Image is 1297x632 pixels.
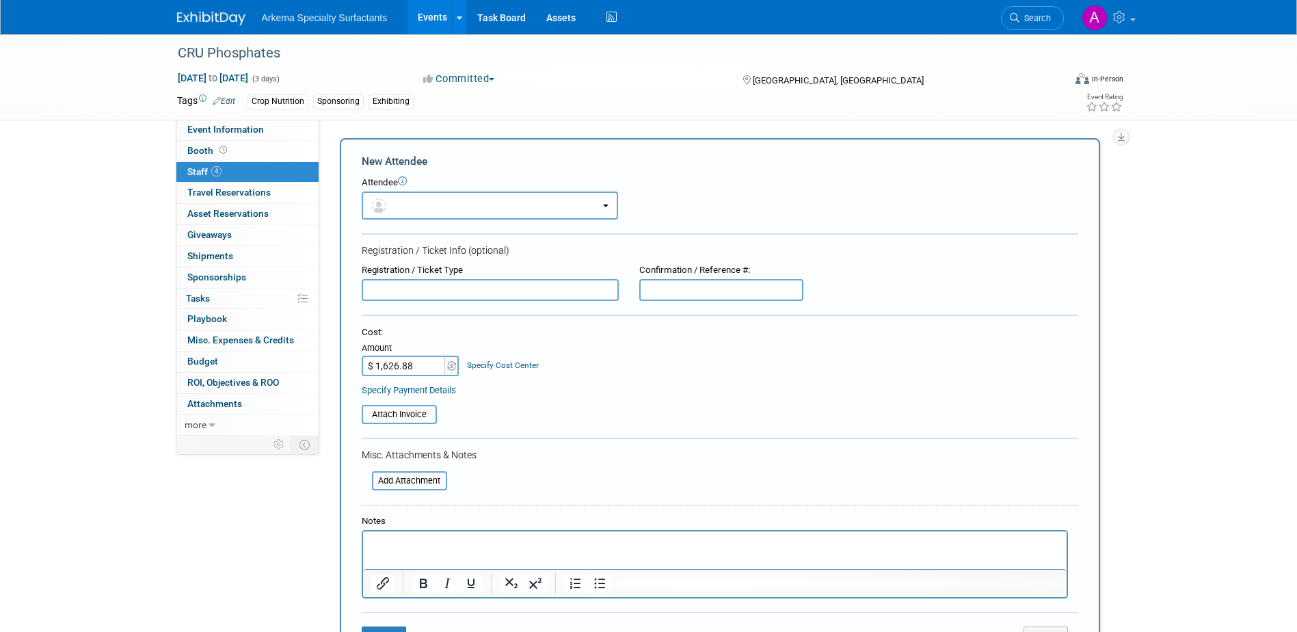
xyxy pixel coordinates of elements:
[251,75,280,83] span: (3 days)
[362,264,619,277] div: Registration / Ticket Type
[412,574,435,593] button: Bold
[187,313,227,324] span: Playbook
[362,385,456,395] a: Specify Payment Details
[176,225,319,246] a: Giveaways
[176,141,319,161] a: Booth
[187,377,279,388] span: ROI, Objectives & ROO
[217,145,230,155] span: Booth not reserved yet
[248,94,308,109] div: Crop Nutrition
[753,75,924,85] span: [GEOGRAPHIC_DATA], [GEOGRAPHIC_DATA]
[1086,94,1123,101] div: Event Rating
[524,574,547,593] button: Superscript
[362,448,1078,462] div: Misc. Attachments & Notes
[362,326,1078,339] div: Cost:
[500,574,523,593] button: Subscript
[362,243,1078,257] div: Registration / Ticket Info (optional)
[176,289,319,309] a: Tasks
[187,250,233,261] span: Shipments
[187,208,269,219] span: Asset Reservations
[362,154,1078,169] div: New Attendee
[176,373,319,393] a: ROI, Objectives & ROO
[459,574,483,593] button: Underline
[436,574,459,593] button: Italic
[1075,73,1089,84] img: Format-Inperson.png
[177,94,235,109] td: Tags
[176,415,319,436] a: more
[176,246,319,267] a: Shipments
[362,176,1078,189] div: Attendee
[206,73,219,83] span: to
[177,12,245,25] img: ExhibitDay
[187,272,246,282] span: Sponsorships
[1019,13,1051,23] span: Search
[176,162,319,183] a: Staff4
[176,352,319,372] a: Budget
[291,436,319,453] td: Toggle Event Tabs
[588,574,611,593] button: Bullet list
[362,342,461,356] div: Amount
[177,72,249,84] span: [DATE] [DATE]
[564,574,587,593] button: Numbered list
[313,94,364,109] div: Sponsoring
[418,72,500,86] button: Committed
[187,334,294,345] span: Misc. Expenses & Credits
[173,41,1043,66] div: CRU Phosphates
[211,166,222,176] span: 4
[176,183,319,203] a: Travel Reservations
[176,394,319,414] a: Attachments
[467,360,539,370] a: Specify Cost Center
[1001,6,1064,30] a: Search
[983,71,1124,92] div: Event Format
[176,309,319,330] a: Playbook
[187,356,218,367] span: Budget
[639,264,803,277] div: Confirmation / Reference #:
[371,574,395,593] button: Insert/edit link
[1091,74,1123,84] div: In-Person
[185,419,206,430] span: more
[267,436,291,453] td: Personalize Event Tab Strip
[187,124,264,135] span: Event Information
[362,515,1068,528] div: Notes
[262,12,388,23] span: Arkema Specialty Surfactants
[1082,5,1108,31] img: Amanda Pyatt
[186,293,210,304] span: Tasks
[187,229,232,240] span: Giveaways
[187,145,230,156] span: Booth
[369,94,414,109] div: Exhibiting
[176,204,319,224] a: Asset Reservations
[187,187,271,198] span: Travel Reservations
[213,96,235,106] a: Edit
[187,398,242,409] span: Attachments
[176,267,319,288] a: Sponsorships
[187,166,222,177] span: Staff
[176,120,319,140] a: Event Information
[176,330,319,351] a: Misc. Expenses & Credits
[363,531,1067,569] iframe: Rich Text Area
